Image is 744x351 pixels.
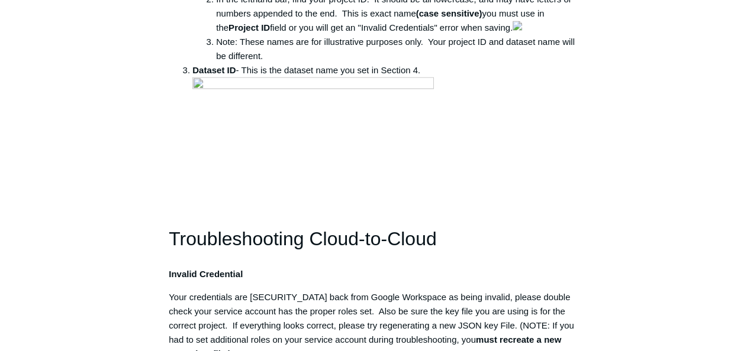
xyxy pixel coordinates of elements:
[228,22,270,32] strong: Project ID
[169,269,243,279] strong: Invalid Credential
[192,77,434,212] img: 42161512835731
[192,63,575,212] li: - This is the dataset name you set in Section 4.
[169,224,575,254] h1: Troubleshooting Cloud-to-Cloud
[216,35,575,63] li: Note: These names are for illustrative purposes only. Your project ID and dataset name will be di...
[192,65,236,75] strong: Dataset ID
[513,21,522,31] img: 42161031599891
[416,8,482,18] strong: (case sensitive)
